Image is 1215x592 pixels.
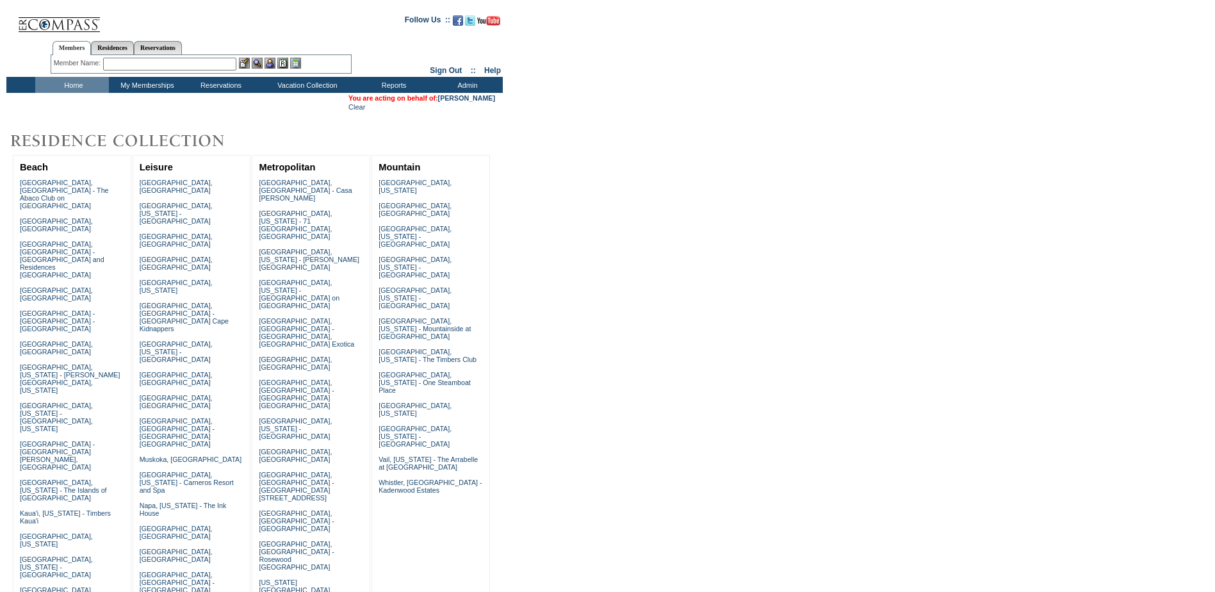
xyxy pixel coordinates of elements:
a: [GEOGRAPHIC_DATA], [US_STATE] [140,279,213,294]
a: [GEOGRAPHIC_DATA], [GEOGRAPHIC_DATA] [20,286,93,302]
div: Member Name: [54,58,103,69]
a: [GEOGRAPHIC_DATA], [US_STATE] - [GEOGRAPHIC_DATA] [259,417,332,440]
a: Follow us on Twitter [465,19,475,27]
a: [GEOGRAPHIC_DATA], [US_STATE] - The Islands of [GEOGRAPHIC_DATA] [20,479,107,502]
a: [GEOGRAPHIC_DATA], [US_STATE] - [GEOGRAPHIC_DATA] [379,425,452,448]
a: Vail, [US_STATE] - The Arrabelle at [GEOGRAPHIC_DATA] [379,456,478,471]
a: [PERSON_NAME] [438,94,495,102]
a: [GEOGRAPHIC_DATA], [US_STATE] - [GEOGRAPHIC_DATA] on [GEOGRAPHIC_DATA] [259,279,339,309]
td: Reports [355,77,429,93]
a: Leisure [140,162,173,172]
img: Compass Home [17,6,101,33]
a: Sign Out [430,66,462,75]
a: [GEOGRAPHIC_DATA], [GEOGRAPHIC_DATA] [140,548,213,563]
a: [GEOGRAPHIC_DATA], [US_STATE] - [GEOGRAPHIC_DATA] [140,340,213,363]
a: [GEOGRAPHIC_DATA], [GEOGRAPHIC_DATA] [259,448,332,463]
td: My Memberships [109,77,183,93]
a: [GEOGRAPHIC_DATA], [GEOGRAPHIC_DATA] - [GEOGRAPHIC_DATA] and Residences [GEOGRAPHIC_DATA] [20,240,104,279]
td: Admin [429,77,503,93]
a: Napa, [US_STATE] - The Ink House [140,502,227,517]
a: [GEOGRAPHIC_DATA], [GEOGRAPHIC_DATA] - The Abaco Club on [GEOGRAPHIC_DATA] [20,179,109,210]
a: Help [484,66,501,75]
a: [GEOGRAPHIC_DATA], [US_STATE] - Carneros Resort and Spa [140,471,234,494]
a: [GEOGRAPHIC_DATA], [US_STATE] - [GEOGRAPHIC_DATA] [379,286,452,309]
a: [GEOGRAPHIC_DATA], [GEOGRAPHIC_DATA] - Casa [PERSON_NAME] [259,179,352,202]
a: Residences [91,41,134,54]
a: Muskoka, [GEOGRAPHIC_DATA] [140,456,241,463]
img: View [252,58,263,69]
a: [GEOGRAPHIC_DATA], [US_STATE] - [PERSON_NAME][GEOGRAPHIC_DATA] [259,248,359,271]
img: b_edit.gif [239,58,250,69]
a: Subscribe to our YouTube Channel [477,19,500,27]
a: [GEOGRAPHIC_DATA], [GEOGRAPHIC_DATA] [259,356,332,371]
a: [GEOGRAPHIC_DATA], [US_STATE] - One Steamboat Place [379,371,471,394]
img: Reservations [277,58,288,69]
a: [GEOGRAPHIC_DATA], [US_STATE] - Mountainside at [GEOGRAPHIC_DATA] [379,317,471,340]
a: [GEOGRAPHIC_DATA], [US_STATE] [20,532,93,548]
img: Become our fan on Facebook [453,15,463,26]
a: [GEOGRAPHIC_DATA], [US_STATE] - [GEOGRAPHIC_DATA] [140,202,213,225]
a: Mountain [379,162,420,172]
a: [GEOGRAPHIC_DATA], [GEOGRAPHIC_DATA] - [GEOGRAPHIC_DATA] [GEOGRAPHIC_DATA] [140,417,215,448]
a: [GEOGRAPHIC_DATA], [GEOGRAPHIC_DATA] - [GEOGRAPHIC_DATA] [GEOGRAPHIC_DATA] [259,379,334,409]
img: Follow us on Twitter [465,15,475,26]
a: [GEOGRAPHIC_DATA], [US_STATE] - [PERSON_NAME][GEOGRAPHIC_DATA], [US_STATE] [20,363,120,394]
a: [GEOGRAPHIC_DATA], [GEOGRAPHIC_DATA] [140,371,213,386]
a: [GEOGRAPHIC_DATA], [GEOGRAPHIC_DATA] - [GEOGRAPHIC_DATA], [GEOGRAPHIC_DATA] Exotica [259,317,354,348]
a: [GEOGRAPHIC_DATA], [GEOGRAPHIC_DATA] [140,256,213,271]
a: [GEOGRAPHIC_DATA], [US_STATE] [379,402,452,417]
span: You are acting on behalf of: [348,94,495,102]
a: Metropolitan [259,162,315,172]
a: [GEOGRAPHIC_DATA], [US_STATE] [379,179,452,194]
a: [GEOGRAPHIC_DATA], [US_STATE] - [GEOGRAPHIC_DATA] [379,256,452,279]
td: Vacation Collection [256,77,355,93]
a: [GEOGRAPHIC_DATA], [US_STATE] - [GEOGRAPHIC_DATA] [379,225,452,248]
a: [GEOGRAPHIC_DATA], [GEOGRAPHIC_DATA] - [GEOGRAPHIC_DATA] [259,509,334,532]
a: Become our fan on Facebook [453,19,463,27]
a: [GEOGRAPHIC_DATA] - [GEOGRAPHIC_DATA] - [GEOGRAPHIC_DATA] [20,309,95,333]
a: [GEOGRAPHIC_DATA], [US_STATE] - The Timbers Club [379,348,477,363]
a: Reservations [134,41,182,54]
a: [GEOGRAPHIC_DATA], [GEOGRAPHIC_DATA] [140,394,213,409]
a: Beach [20,162,48,172]
a: [GEOGRAPHIC_DATA], [GEOGRAPHIC_DATA] [140,233,213,248]
td: Reservations [183,77,256,93]
img: Subscribe to our YouTube Channel [477,16,500,26]
img: i.gif [6,19,17,20]
span: :: [471,66,476,75]
td: Home [35,77,109,93]
a: Whistler, [GEOGRAPHIC_DATA] - Kadenwood Estates [379,479,482,494]
a: Kaua'i, [US_STATE] - Timbers Kaua'i [20,509,111,525]
a: [GEOGRAPHIC_DATA], [GEOGRAPHIC_DATA] [20,340,93,356]
a: Clear [348,103,365,111]
a: [GEOGRAPHIC_DATA], [GEOGRAPHIC_DATA] [140,179,213,194]
a: [GEOGRAPHIC_DATA], [GEOGRAPHIC_DATA] [20,217,93,233]
a: [GEOGRAPHIC_DATA], [GEOGRAPHIC_DATA] - [GEOGRAPHIC_DATA][STREET_ADDRESS] [259,471,334,502]
a: [GEOGRAPHIC_DATA] - [GEOGRAPHIC_DATA][PERSON_NAME], [GEOGRAPHIC_DATA] [20,440,95,471]
img: Destinations by Exclusive Resorts [6,128,256,154]
a: Members [53,41,92,55]
a: [GEOGRAPHIC_DATA], [US_STATE] - 71 [GEOGRAPHIC_DATA], [GEOGRAPHIC_DATA] [259,210,332,240]
a: [GEOGRAPHIC_DATA], [US_STATE] - [GEOGRAPHIC_DATA], [US_STATE] [20,402,93,432]
a: [GEOGRAPHIC_DATA], [GEOGRAPHIC_DATA] - [GEOGRAPHIC_DATA] Cape Kidnappers [140,302,229,333]
a: [GEOGRAPHIC_DATA], [GEOGRAPHIC_DATA] [379,202,452,217]
img: b_calculator.gif [290,58,301,69]
td: Follow Us :: [405,14,450,29]
img: Impersonate [265,58,275,69]
a: [GEOGRAPHIC_DATA], [US_STATE] - [GEOGRAPHIC_DATA] [20,555,93,579]
a: [GEOGRAPHIC_DATA], [GEOGRAPHIC_DATA] [140,525,213,540]
a: [GEOGRAPHIC_DATA], [GEOGRAPHIC_DATA] - Rosewood [GEOGRAPHIC_DATA] [259,540,334,571]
